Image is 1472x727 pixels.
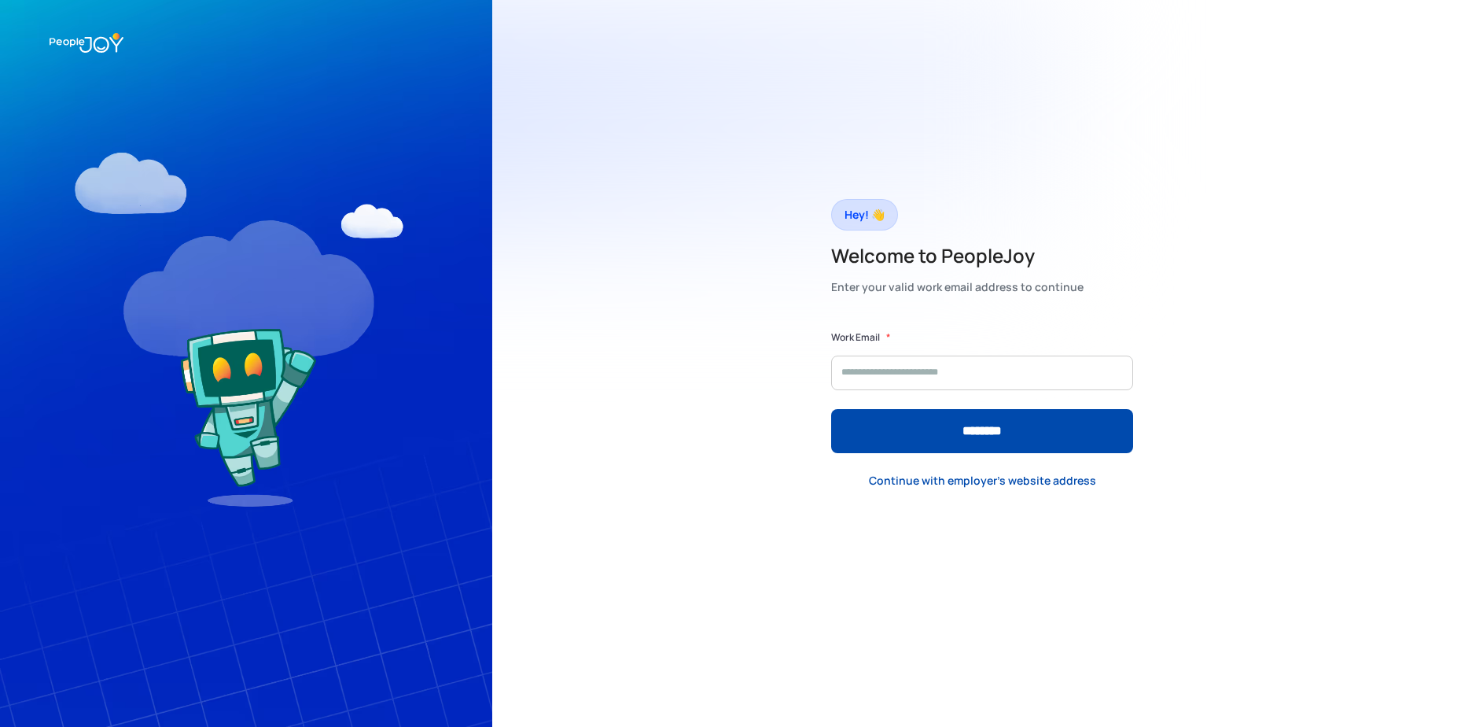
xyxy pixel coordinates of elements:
[831,243,1084,268] h2: Welcome to PeopleJoy
[831,276,1084,298] div: Enter your valid work email address to continue
[845,204,885,226] div: Hey! 👋
[831,330,880,345] label: Work Email
[831,330,1133,453] form: Form
[856,465,1109,497] a: Continue with employer's website address
[869,473,1096,489] div: Continue with employer's website address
